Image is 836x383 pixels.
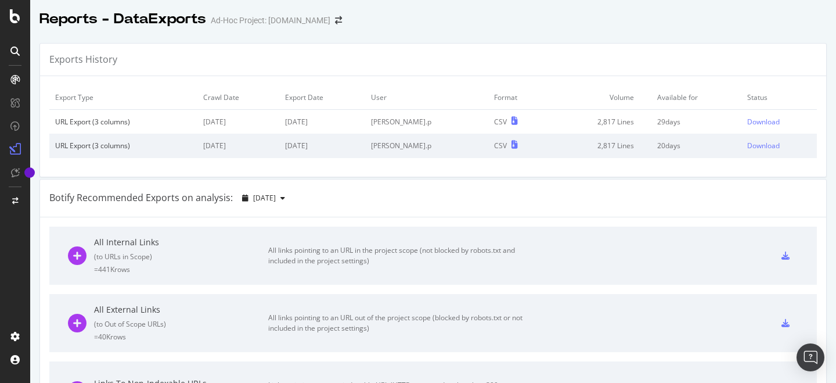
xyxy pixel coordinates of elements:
div: ( to Out of Scope URLs ) [94,319,268,329]
div: CSV [494,141,507,151]
div: Download [747,141,780,151]
td: User [365,85,489,110]
td: [PERSON_NAME].p [365,134,489,158]
div: Botify Recommended Exports on analysis: [49,191,233,205]
td: Volume [549,85,652,110]
td: [DATE] [279,110,365,134]
span: 2025 Sep. 1st [253,193,276,203]
div: All External Links [94,304,268,316]
div: Exports History [49,53,117,66]
div: Download [747,117,780,127]
button: [DATE] [237,189,290,207]
div: Tooltip anchor [24,167,35,178]
td: 2,817 Lines [549,110,652,134]
div: csv-export [781,319,790,327]
div: All links pointing to an URL out of the project scope (blocked by robots.txt or not included in t... [268,313,529,334]
div: CSV [494,117,507,127]
a: Download [747,117,811,127]
div: URL Export (3 columns) [55,117,192,127]
td: [DATE] [279,134,365,158]
td: [PERSON_NAME].p [365,110,489,134]
td: Export Type [49,85,197,110]
td: 20 days [651,134,741,158]
div: arrow-right-arrow-left [335,16,342,24]
div: = 441K rows [94,264,268,274]
td: 29 days [651,110,741,134]
div: All links pointing to an URL in the project scope (not blocked by robots.txt and included in the ... [268,245,529,266]
td: Export Date [279,85,365,110]
div: Reports - DataExports [39,9,206,29]
td: [DATE] [197,110,279,134]
td: Crawl Date [197,85,279,110]
td: Available for [651,85,741,110]
div: ( to URLs in Scope ) [94,252,268,262]
div: Ad-Hoc Project: [DOMAIN_NAME] [211,15,330,26]
div: Open Intercom Messenger [797,343,824,371]
a: Download [747,141,811,151]
div: = 40K rows [94,332,268,342]
td: Format [488,85,549,110]
td: 2,817 Lines [549,134,652,158]
td: [DATE] [197,134,279,158]
div: URL Export (3 columns) [55,141,192,151]
td: Status [741,85,817,110]
div: csv-export [781,252,790,260]
div: All Internal Links [94,237,268,248]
